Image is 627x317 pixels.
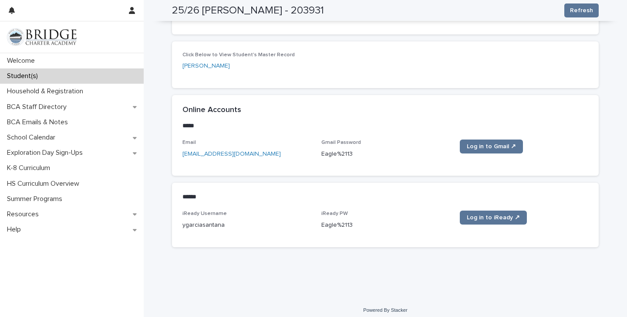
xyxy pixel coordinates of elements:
img: V1C1m3IdTEidaUdm9Hs0 [7,28,77,46]
p: K-8 Curriculum [3,164,57,172]
p: Household & Registration [3,87,90,95]
p: Summer Programs [3,195,69,203]
a: Log in to Gmail ↗ [460,140,523,153]
span: Log in to Gmail ↗ [467,143,516,150]
span: Log in to iReady ↗ [467,215,520,221]
p: BCA Emails & Notes [3,118,75,126]
span: iReady Username [182,211,227,216]
a: [EMAIL_ADDRESS][DOMAIN_NAME] [182,151,281,157]
span: Refresh [570,6,593,15]
p: Resources [3,210,46,218]
p: Welcome [3,57,42,65]
p: Eagle%2113 [321,221,450,230]
h2: Online Accounts [182,106,241,115]
p: Student(s) [3,72,45,80]
span: iReady PW [321,211,348,216]
p: Exploration Day Sign-Ups [3,149,90,157]
p: Help [3,225,28,234]
span: Gmail Password [321,140,361,145]
a: [PERSON_NAME] [182,61,230,71]
p: HS Curriculum Overview [3,180,86,188]
p: ygarciasantana [182,221,311,230]
p: BCA Staff Directory [3,103,74,111]
h2: 25/26 [PERSON_NAME] - 203931 [172,4,324,17]
a: Log in to iReady ↗ [460,211,527,225]
span: Email [182,140,196,145]
p: Eagle%2113 [321,150,450,159]
p: School Calendar [3,133,62,142]
button: Refresh [564,3,599,17]
span: Click Below to View Student's Master Record [182,52,295,58]
a: Powered By Stacker [363,307,407,313]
